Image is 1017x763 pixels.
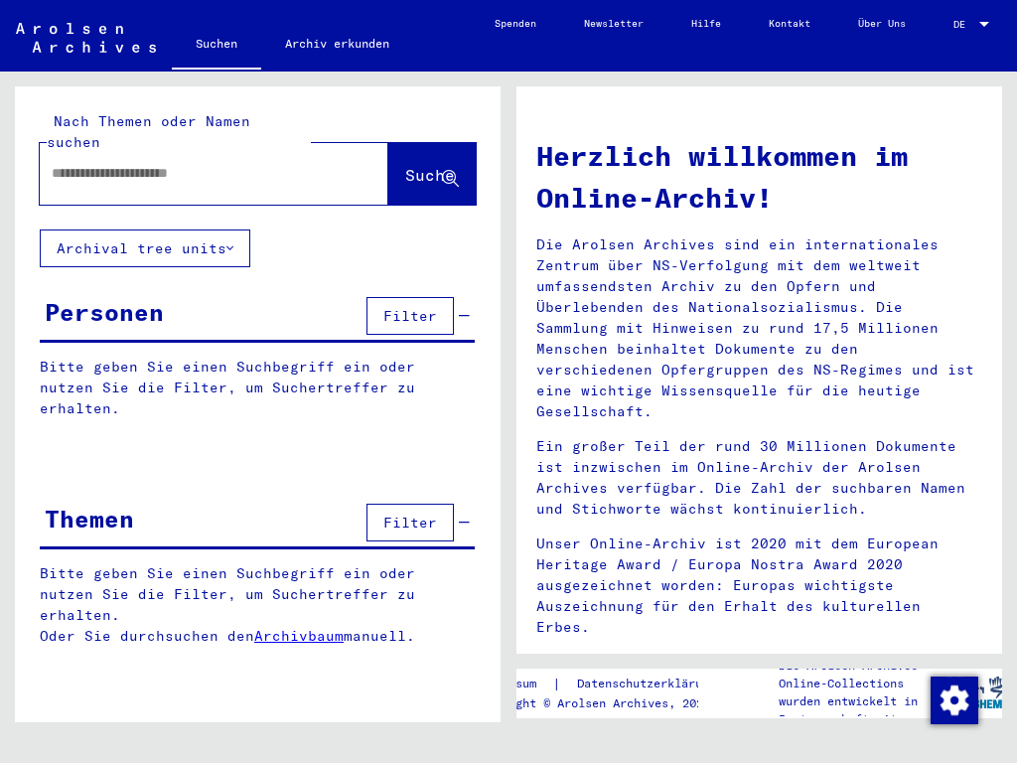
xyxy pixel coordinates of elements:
p: Copyright © Arolsen Archives, 2021 [474,694,740,712]
a: Datenschutzerklärung [561,674,740,694]
a: Suchen [172,20,261,72]
span: Suche [405,165,455,185]
button: Filter [366,504,454,541]
button: Archival tree units [40,229,250,267]
button: Filter [366,297,454,335]
p: Bitte geben Sie einen Suchbegriff ein oder nutzen Sie die Filter, um Suchertreffer zu erhalten. [40,357,475,419]
a: Archiv erkunden [261,20,413,68]
img: Zustimmung ändern [931,677,978,724]
span: Filter [383,307,437,325]
p: Bitte geben Sie einen Suchbegriff ein oder nutzen Sie die Filter, um Suchertreffer zu erhalten. O... [40,563,476,647]
p: Unser Online-Archiv ist 2020 mit dem European Heritage Award / Europa Nostra Award 2020 ausgezeic... [536,534,982,638]
p: wurden entwickelt in Partnerschaft mit [779,692,942,728]
span: Filter [383,514,437,532]
p: Die Arolsen Archives sind ein internationales Zentrum über NS-Verfolgung mit dem weltweit umfasse... [536,234,982,422]
span: DE [953,19,975,30]
mat-label: Nach Themen oder Namen suchen [47,112,250,151]
div: Themen [45,501,134,536]
p: Ein großer Teil der rund 30 Millionen Dokumente ist inzwischen im Online-Archiv der Arolsen Archi... [536,436,982,520]
h1: Herzlich willkommen im Online-Archiv! [536,135,982,219]
div: Personen [45,294,164,330]
p: Die Arolsen Archives Online-Collections [779,657,942,692]
a: Archivbaum [254,627,344,645]
button: Suche [388,143,476,205]
div: | [474,674,740,694]
img: Arolsen_neg.svg [16,23,156,53]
